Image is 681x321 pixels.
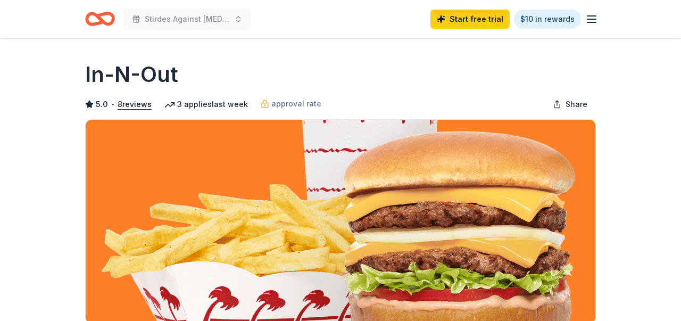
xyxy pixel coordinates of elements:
h1: In-N-Out [85,60,178,89]
span: approval rate [271,97,321,110]
button: 8reviews [118,98,152,111]
a: $10 in rewards [514,10,581,29]
button: Share [544,94,596,115]
button: Stirdes Against [MEDICAL_DATA], Second Annual Walk [123,9,251,30]
span: • [111,100,115,109]
a: approval rate [261,97,321,110]
span: 5.0 [96,98,108,111]
a: Home [85,6,115,31]
a: Start free trial [430,10,510,29]
span: Stirdes Against [MEDICAL_DATA], Second Annual Walk [145,13,230,26]
div: 3 applies last week [164,98,248,111]
span: Share [566,98,587,111]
